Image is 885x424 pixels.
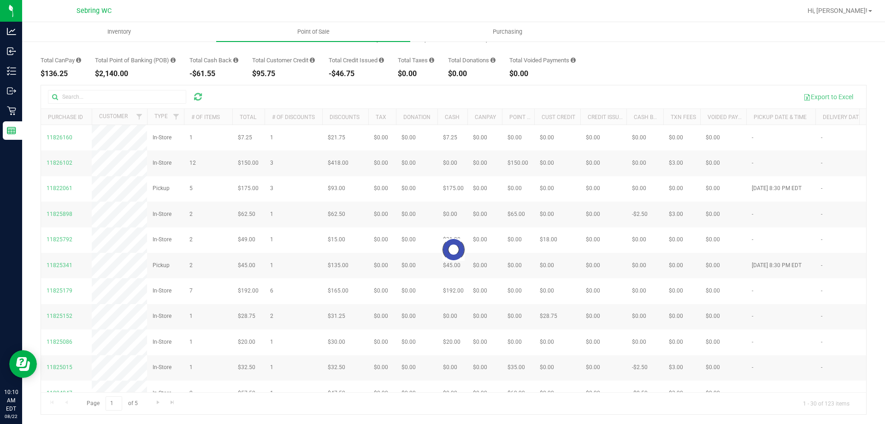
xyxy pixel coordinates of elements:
div: 268 [286,35,313,42]
div: $8,944.60 [416,35,464,42]
iframe: Resource center [9,350,37,378]
i: Sum of the cash-back amounts from rounded-up electronic payments for all purchases in the date ra... [233,57,238,63]
i: Sum of the total taxes for all purchases in the date range. [429,57,434,63]
div: $4,132.95 [478,35,512,42]
div: 347 [327,35,354,42]
i: Sum of the successful, non-voided CanPay payment transactions for all purchases in the date range. [76,57,81,63]
div: $2,140.00 [95,70,176,78]
inline-svg: Inventory [7,66,16,76]
span: Point of Sale [285,28,342,36]
inline-svg: Outbound [7,86,16,96]
div: Total Taxes [398,57,434,63]
p: 08/22 [4,413,18,420]
div: $0.00 [509,70,576,78]
span: Inventory [95,28,143,36]
div: -$61.55 [189,70,238,78]
div: $6,443.40 [368,35,402,42]
p: 10:10 AM EDT [4,388,18,413]
i: Sum of all account credit issued for all refunds from returned purchases in the date range. [379,57,384,63]
i: Sum of all voided payment transaction amounts, excluding tips and transaction fees, for all purch... [571,57,576,63]
div: -$46.75 [329,70,384,78]
div: $136.25 [41,70,81,78]
span: Hi, [PERSON_NAME]! [808,7,867,14]
div: 25 [224,35,272,42]
span: Purchasing [480,28,535,36]
div: 0 [160,35,211,42]
i: Sum of the successful, non-voided point-of-banking payment transactions, both via payment termina... [171,57,176,63]
a: Inventory [22,22,216,42]
inline-svg: Analytics [7,27,16,36]
a: Point of Sale [216,22,410,42]
i: Sum of all round-up-to-next-dollar total price adjustments for all purchases in the date range. [490,57,496,63]
div: Total Donations [448,57,496,63]
div: Total Credit Issued [329,57,384,63]
div: $95.75 [252,70,315,78]
i: Sum of the successful, non-voided payments using account credit for all purchases in the date range. [310,57,315,63]
div: 123 [41,35,83,42]
div: Total Voided Payments [509,57,576,63]
div: Total Cash Back [189,57,238,63]
div: $0.00 [398,70,434,78]
inline-svg: Reports [7,126,16,135]
div: $0.00 [448,70,496,78]
div: Total Point of Banking (POB) [95,57,176,63]
div: Total Customer Credit [252,57,315,63]
div: 98 [97,35,147,42]
a: Purchasing [410,22,604,42]
span: Sebring WC [77,7,112,15]
inline-svg: Inbound [7,47,16,56]
div: Total CanPay [41,57,81,63]
inline-svg: Retail [7,106,16,115]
